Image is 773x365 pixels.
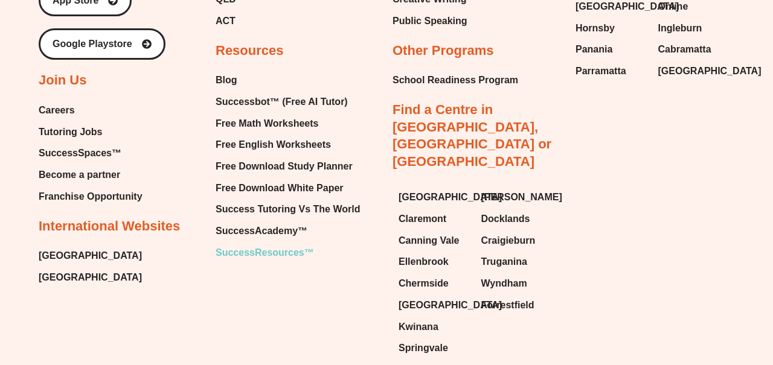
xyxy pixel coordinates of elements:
[216,42,284,60] h2: Resources
[216,12,236,30] span: ACT
[481,253,552,271] a: Truganina
[399,296,469,314] a: [GEOGRAPHIC_DATA]
[481,188,562,206] span: [PERSON_NAME]
[481,275,527,293] span: Wyndham
[481,296,552,314] a: Forrestfield
[39,123,102,141] span: Tutoring Jobs
[566,229,773,365] iframe: Chat Widget
[658,40,711,59] span: Cabramatta
[481,296,534,314] span: Forrestfield
[39,218,180,235] h2: International Websites
[658,19,702,37] span: Ingleburn
[216,200,360,218] a: Success Tutoring Vs The World
[216,93,360,111] a: Successbot™ (Free AI Tutor)
[399,188,469,206] a: [GEOGRAPHIC_DATA]
[393,71,518,89] a: School Readiness Program
[39,101,75,119] span: Careers
[39,144,121,162] span: SuccessSpaces™
[658,40,729,59] a: Cabramatta
[39,247,142,265] a: [GEOGRAPHIC_DATA]
[216,136,331,154] span: Free English Worksheets
[39,166,120,184] span: Become a partner
[39,268,142,287] a: [GEOGRAPHIC_DATA]
[576,62,646,80] a: Parramatta
[576,62,626,80] span: Parramatta
[39,101,143,119] a: Careers
[399,275,449,293] span: Chermside
[216,115,360,133] a: Free Math Worksheets
[216,222,307,240] span: SuccessAcademy™
[576,40,612,59] span: Panania
[216,71,237,89] span: Blog
[481,253,527,271] span: Truganina
[658,62,729,80] a: [GEOGRAPHIC_DATA]
[39,123,143,141] a: Tutoring Jobs
[399,339,448,357] span: Springvale
[216,244,314,262] span: SuccessResources™
[39,28,165,60] a: Google Playstore
[53,39,132,49] span: Google Playstore
[399,232,459,250] span: Canning Vale
[399,232,469,250] a: Canning Vale
[216,71,360,89] a: Blog
[399,210,446,228] span: Claremont
[216,179,344,197] span: Free Download White Paper
[658,19,729,37] a: Ingleburn
[393,42,494,60] h2: Other Programs
[399,318,438,336] span: Kwinana
[393,102,551,169] a: Find a Centre in [GEOGRAPHIC_DATA], [GEOGRAPHIC_DATA] or [GEOGRAPHIC_DATA]
[399,210,469,228] a: Claremont
[216,157,353,176] span: Free Download Study Planner
[216,115,318,133] span: Free Math Worksheets
[658,62,762,80] span: [GEOGRAPHIC_DATA]
[216,12,319,30] a: ACT
[399,253,469,271] a: Ellenbrook
[576,19,615,37] span: Hornsby
[399,275,469,293] a: Chermside
[39,166,143,184] a: Become a partner
[393,12,467,30] a: Public Speaking
[39,144,143,162] a: SuccessSpaces™
[481,232,536,250] span: Craigieburn
[399,339,469,357] a: Springvale
[576,40,646,59] a: Panania
[216,244,360,262] a: SuccessResources™
[576,19,646,37] a: Hornsby
[39,72,86,89] h2: Join Us
[216,179,360,197] a: Free Download White Paper
[39,188,143,206] a: Franchise Opportunity
[481,275,552,293] a: Wyndham
[216,93,348,111] span: Successbot™ (Free AI Tutor)
[399,253,449,271] span: Ellenbrook
[481,232,552,250] a: Craigieburn
[399,188,502,206] span: [GEOGRAPHIC_DATA]
[399,318,469,336] a: Kwinana
[399,296,502,314] span: [GEOGRAPHIC_DATA]
[216,157,360,176] a: Free Download Study Planner
[481,210,552,228] a: Docklands
[481,210,530,228] span: Docklands
[216,136,360,154] a: Free English Worksheets
[216,222,360,240] a: SuccessAcademy™
[481,188,552,206] a: [PERSON_NAME]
